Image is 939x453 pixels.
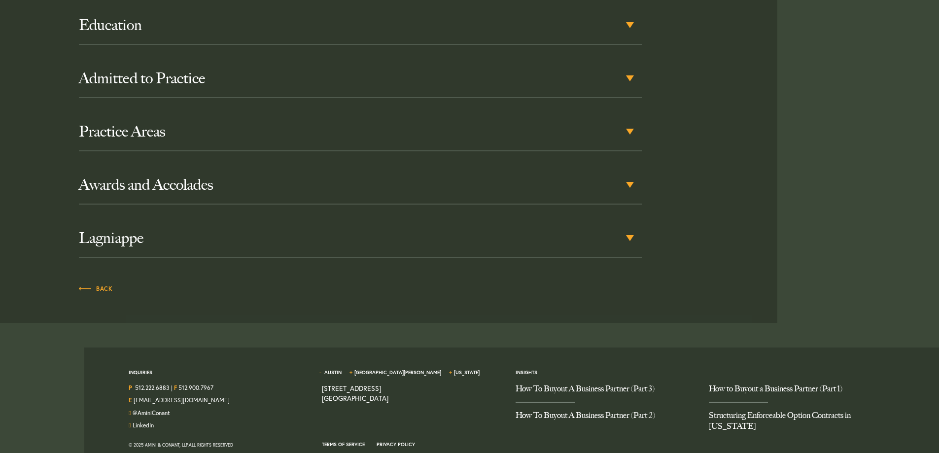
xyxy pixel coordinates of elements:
[79,16,642,34] h3: Education
[324,369,342,376] a: Austin
[133,421,154,429] a: Join us on LinkedIn
[516,369,537,376] a: Insights
[129,439,307,451] div: © 2025 Amini & Conant, LLP. All Rights Reserved
[377,441,415,448] a: Privacy Policy
[79,70,642,87] h3: Admitted to Practice
[709,383,887,402] a: How to Buyout a Business Partner (Part 1)
[133,409,170,417] a: Follow us on Twitter
[354,369,441,376] a: [GEOGRAPHIC_DATA][PERSON_NAME]
[516,383,694,402] a: How To Buyout A Business Partner (Part 3)
[129,396,132,404] strong: E
[79,286,112,292] span: Back
[129,384,132,391] strong: P
[709,403,887,439] a: Structuring Enforceable Option Contracts in Texas
[454,369,480,376] a: [US_STATE]
[79,229,642,247] h3: Lagniappe
[79,123,642,140] h3: Practice Areas
[79,176,642,194] h3: Awards and Accolades
[135,384,170,391] a: Call us at 5122226883
[171,383,173,394] span: |
[322,383,388,403] a: View on map
[178,384,213,391] a: 512.900.7967
[174,384,177,391] strong: F
[322,441,365,448] a: Terms of Service
[134,396,230,404] a: Email Us
[129,369,152,383] span: Inquiries
[79,282,112,293] a: Back
[516,403,694,428] a: How To Buyout A Business Partner (Part 2)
